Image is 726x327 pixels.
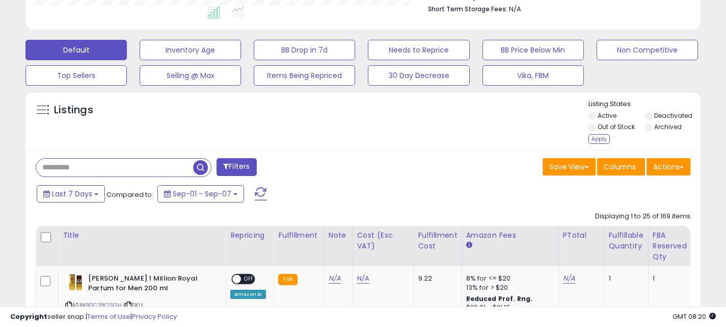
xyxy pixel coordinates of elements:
button: Non Competitive [597,40,698,60]
span: OFF [241,275,257,284]
div: PTotal [563,230,600,241]
img: 415MCUcM9QL._SL40_.jpg [65,274,86,294]
p: Listing States: [588,99,701,109]
a: Privacy Policy [132,312,177,321]
label: Out of Stock [598,122,635,131]
div: Fulfillment Cost [418,230,458,251]
small: FBA [278,274,297,285]
button: Items Being Repriced [254,65,355,86]
div: 8% for <= $20 [466,274,551,283]
label: Archived [654,122,682,131]
small: Amazon Fees. [466,241,472,250]
span: N/A [509,4,521,14]
span: Columns [604,162,636,172]
div: Amazon AI [230,290,266,299]
button: Top Sellers [25,65,127,86]
div: Cost (Exc. VAT) [357,230,410,251]
a: N/A [357,273,369,284]
button: Needs to Reprice [368,40,469,60]
label: Active [598,111,616,120]
button: Vika, FBM [482,65,584,86]
div: 1 [609,274,640,283]
button: Inventory Age [140,40,241,60]
button: Save View [543,158,596,175]
label: Deactivated [654,111,692,120]
div: Fulfillment [278,230,319,241]
span: Sep-01 - Sep-07 [173,189,231,199]
button: BB Drop in 7d [254,40,355,60]
div: 1 [653,274,683,283]
strong: Copyright [10,312,47,321]
a: N/A [329,273,341,284]
div: Note [329,230,348,241]
div: Fulfillable Quantity [609,230,644,251]
b: [PERSON_NAME] 1 Million Royal Parfum for Men 200 ml [88,274,212,295]
a: Terms of Use [87,312,130,321]
button: Default [25,40,127,60]
button: Filters [217,158,256,176]
div: FBA Reserved Qty [653,230,687,262]
span: 2025-09-15 08:20 GMT [673,312,716,321]
th: CSV column name: cust_attr_1_PTotal [558,226,604,266]
div: Repricing [230,230,270,241]
button: BB Price Below Min [482,40,584,60]
button: Sep-01 - Sep-07 [157,185,244,203]
div: seller snap | | [10,312,177,322]
a: N/A [563,273,575,284]
b: Reduced Prof. Rng. [466,294,533,303]
button: Last 7 Days [37,185,105,203]
div: Amazon Fees [466,230,554,241]
div: Title [63,230,222,241]
button: Columns [597,158,645,175]
div: 9.22 [418,274,454,283]
div: Apply [588,134,610,144]
button: 30 Day Decrease [368,65,469,86]
button: Actions [647,158,690,175]
div: 13% for > $20 [466,283,551,292]
span: Compared to: [106,190,153,199]
h5: Listings [54,103,93,117]
b: Short Term Storage Fees: [428,5,507,13]
span: Last 7 Days [52,189,92,199]
button: Selling @ Max [140,65,241,86]
div: Displaying 1 to 25 of 169 items [595,212,690,221]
